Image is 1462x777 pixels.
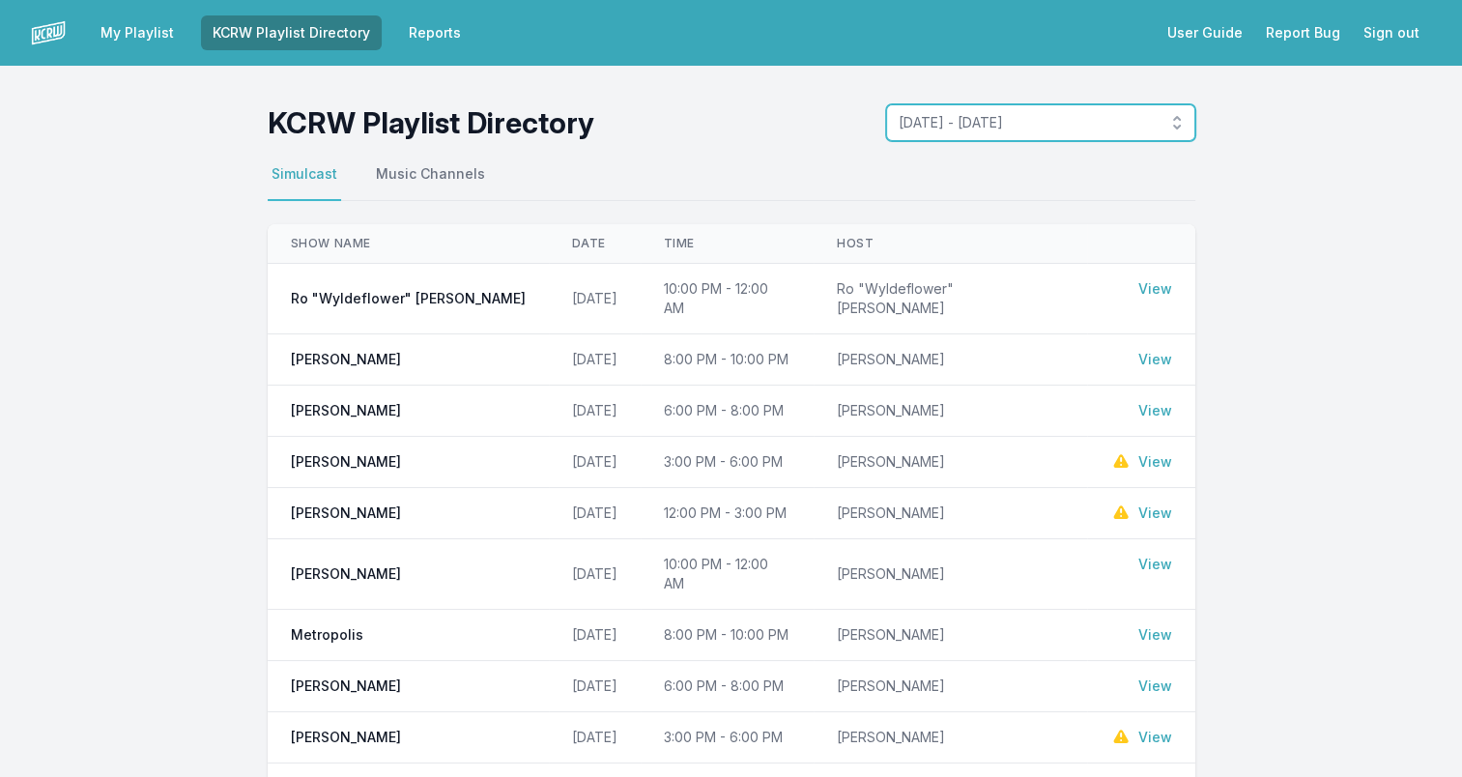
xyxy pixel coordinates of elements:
a: View [1138,504,1172,523]
td: [DATE] [549,488,641,539]
a: View [1138,728,1172,747]
a: Report Bug [1254,15,1352,50]
a: Reports [397,15,473,50]
span: [PERSON_NAME] [291,452,401,472]
span: Ro "Wyldeflower" [PERSON_NAME] [291,289,526,308]
a: View [1138,555,1172,574]
a: View [1138,279,1172,299]
span: [PERSON_NAME] [291,728,401,747]
span: [PERSON_NAME] [291,504,401,523]
span: Metropolis [291,625,363,645]
a: View [1138,350,1172,369]
a: View [1138,452,1172,472]
button: Sign out [1352,15,1431,50]
td: [DATE] [549,437,641,488]
td: [PERSON_NAME] [814,712,1087,763]
td: [PERSON_NAME] [814,488,1087,539]
td: 6:00 PM - 8:00 PM [641,661,815,712]
span: [PERSON_NAME] [291,350,401,369]
td: [PERSON_NAME] [814,610,1087,661]
th: Time [641,224,815,264]
span: [PERSON_NAME] [291,564,401,584]
td: [DATE] [549,334,641,386]
td: 3:00 PM - 6:00 PM [641,437,815,488]
td: [PERSON_NAME] [814,661,1087,712]
td: [DATE] [549,661,641,712]
td: [DATE] [549,712,641,763]
td: [DATE] [549,539,641,610]
th: Show Name [268,224,549,264]
button: Music Channels [372,164,489,201]
a: User Guide [1156,15,1254,50]
span: [DATE] - [DATE] [899,113,1156,132]
a: KCRW Playlist Directory [201,15,382,50]
th: Host [814,224,1087,264]
td: [DATE] [549,264,641,334]
button: Simulcast [268,164,341,201]
a: View [1138,401,1172,420]
td: [PERSON_NAME] [814,539,1087,610]
td: [PERSON_NAME] [814,334,1087,386]
td: 10:00 PM - 12:00 AM [641,264,815,334]
td: 6:00 PM - 8:00 PM [641,386,815,437]
td: 8:00 PM - 10:00 PM [641,610,815,661]
a: My Playlist [89,15,186,50]
span: [PERSON_NAME] [291,676,401,696]
td: [PERSON_NAME] [814,437,1087,488]
span: [PERSON_NAME] [291,401,401,420]
h1: KCRW Playlist Directory [268,105,594,140]
td: 10:00 PM - 12:00 AM [641,539,815,610]
td: [DATE] [549,610,641,661]
button: [DATE] - [DATE] [886,104,1195,141]
td: [DATE] [549,386,641,437]
td: 3:00 PM - 6:00 PM [641,712,815,763]
th: Date [549,224,641,264]
td: 8:00 PM - 10:00 PM [641,334,815,386]
td: [PERSON_NAME] [814,386,1087,437]
img: logo-white-87cec1fa9cbef997252546196dc51331.png [31,15,66,50]
td: Ro "Wyldeflower" [PERSON_NAME] [814,264,1087,334]
a: View [1138,676,1172,696]
a: View [1138,625,1172,645]
td: 12:00 PM - 3:00 PM [641,488,815,539]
